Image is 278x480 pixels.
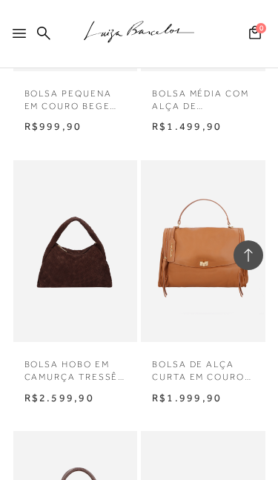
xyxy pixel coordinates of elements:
a: BOLSA DE ALÇA CURTA EM COURO CARAMELO GRANDE BOLSA DE ALÇA CURTA EM COURO CARAMELO GRANDE [142,160,264,342]
button: 0 [245,24,265,45]
img: BOLSA HOBO EM CAMURÇA TRESSÊ CAFÉ GRANDE [15,160,136,342]
span: R$1.999,90 [152,392,222,404]
a: BOLSA HOBO EM CAMURÇA TRESSÊ CAFÉ GRANDE BOLSA HOBO EM CAMURÇA TRESSÊ CAFÉ GRANDE [15,160,136,342]
span: R$2.599,90 [24,392,94,404]
span: R$999,90 [24,120,82,132]
span: 0 [256,23,266,33]
a: BOLSA HOBO EM CAMURÇA TRESSÊ CAFÉ GRANDE [13,349,138,384]
img: BOLSA DE ALÇA CURTA EM COURO CARAMELO GRANDE [142,160,264,342]
a: BOLSA MÉDIA COM ALÇA DE CORRENTE EM COURO MARSALA [141,79,265,113]
span: R$1.499,90 [152,120,222,132]
a: BOLSA DE ALÇA CURTA EM COURO CARAMELO GRANDE [141,349,265,384]
a: BOLSA PEQUENA EM COURO BEGE NATA COM ALÇA TRAMADA [13,79,138,113]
